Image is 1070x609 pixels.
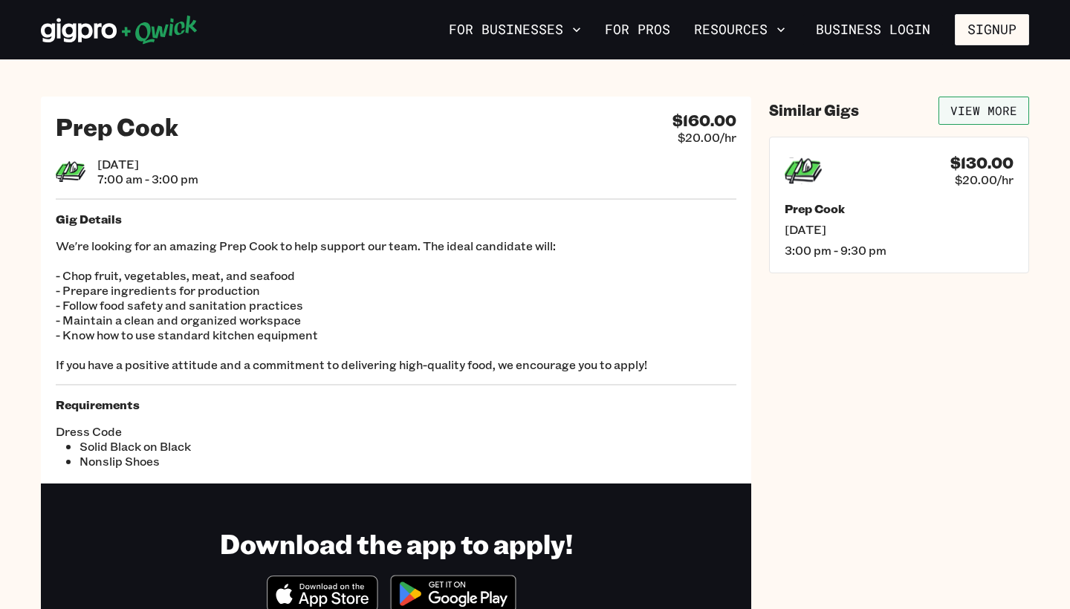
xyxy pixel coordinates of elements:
span: [DATE] [97,157,198,172]
span: 3:00 pm - 9:30 pm [785,243,1014,258]
h4: $130.00 [950,154,1014,172]
span: [DATE] [785,222,1014,237]
span: $20.00/hr [955,172,1014,187]
button: Resources [688,17,791,42]
h1: Download the app to apply! [220,527,573,560]
span: Dress Code [56,424,396,439]
p: We're looking for an amazing Prep Cook to help support our team. The ideal candidate will: - Chop... [56,238,736,372]
span: 7:00 am - 3:00 pm [97,172,198,186]
button: Signup [955,14,1029,45]
a: Business Login [803,14,943,45]
a: View More [938,97,1029,125]
a: For Pros [599,17,676,42]
h4: Similar Gigs [769,101,859,120]
a: $130.00$20.00/hrPrep Cook[DATE]3:00 pm - 9:30 pm [769,137,1029,273]
h5: Prep Cook [785,201,1014,216]
h5: Requirements [56,397,736,412]
h2: Prep Cook [56,111,178,141]
li: Nonslip Shoes [80,454,396,469]
button: For Businesses [443,17,587,42]
h4: $160.00 [672,111,736,130]
li: Solid Black on Black [80,439,396,454]
h5: Gig Details [56,212,736,227]
span: $20.00/hr [678,130,736,145]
